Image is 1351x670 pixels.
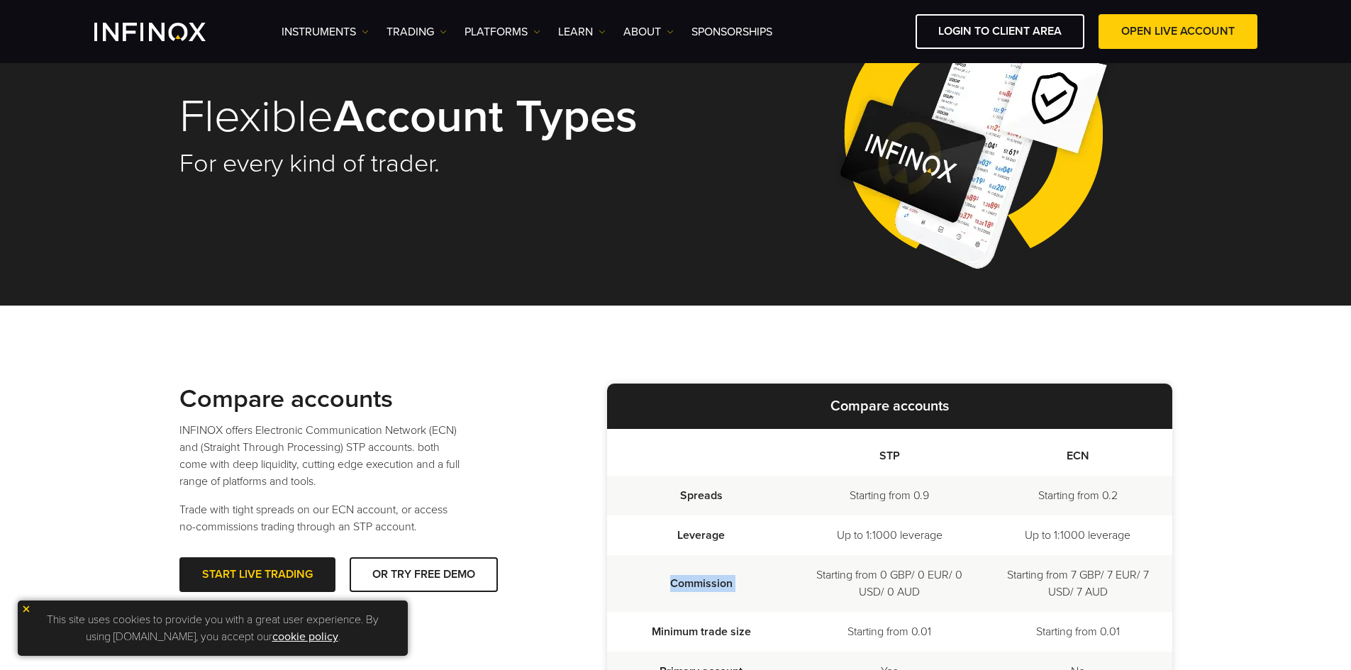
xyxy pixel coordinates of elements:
a: ABOUT [623,23,674,40]
a: INFINOX Logo [94,23,239,41]
a: OR TRY FREE DEMO [350,557,498,592]
td: Commission [607,555,796,612]
h2: For every kind of trader. [179,148,656,179]
img: yellow close icon [21,604,31,614]
td: Starting from 0.01 [795,612,984,652]
a: START LIVE TRADING [179,557,335,592]
p: INFINOX offers Electronic Communication Network (ECN) and (Straight Through Processing) STP accou... [179,422,463,490]
td: Minimum trade size [607,612,796,652]
td: Up to 1:1000 leverage [984,515,1172,555]
td: Up to 1:1000 leverage [795,515,984,555]
td: Starting from 0 GBP/ 0 EUR/ 0 USD/ 0 AUD [795,555,984,612]
th: STP [795,429,984,476]
th: ECN [984,429,1172,476]
td: Starting from 0.2 [984,476,1172,515]
h1: Flexible [179,93,656,141]
a: OPEN LIVE ACCOUNT [1099,14,1257,49]
a: LOGIN TO CLIENT AREA [916,14,1084,49]
td: Leverage [607,515,796,555]
td: Starting from 7 GBP/ 7 EUR/ 7 USD/ 7 AUD [984,555,1172,612]
a: SPONSORSHIPS [691,23,772,40]
strong: Account Types [333,89,638,145]
strong: Compare accounts [179,384,393,414]
a: Learn [558,23,606,40]
strong: Compare accounts [830,398,949,415]
td: Spreads [607,476,796,515]
a: cookie policy [272,630,338,644]
td: Starting from 0.01 [984,612,1172,652]
a: Instruments [282,23,369,40]
p: This site uses cookies to provide you with a great user experience. By using [DOMAIN_NAME], you a... [25,608,401,649]
a: PLATFORMS [465,23,540,40]
p: Trade with tight spreads on our ECN account, or access no-commissions trading through an STP acco... [179,501,463,535]
a: TRADING [387,23,447,40]
td: Starting from 0.9 [795,476,984,515]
